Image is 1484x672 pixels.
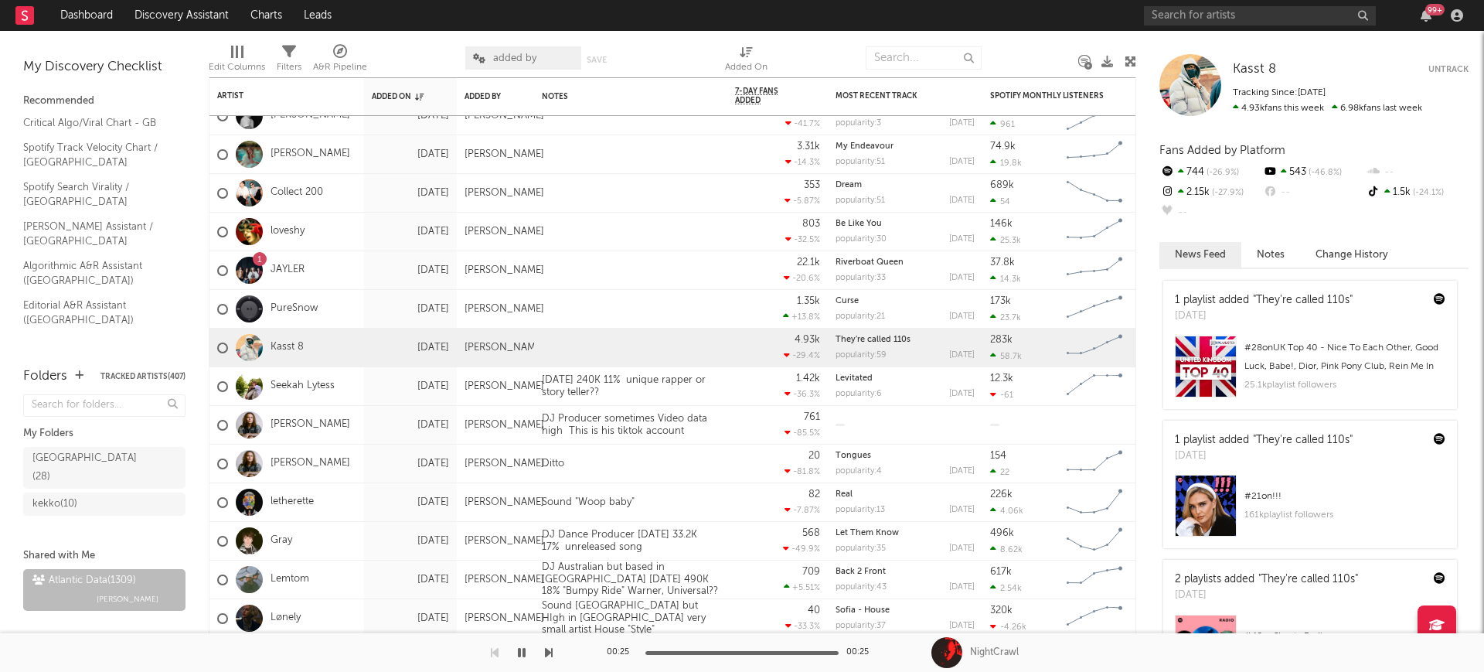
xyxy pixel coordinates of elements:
div: popularity: 30 [836,235,887,244]
a: Dream [836,181,862,189]
div: -7.87 % [785,505,820,515]
span: 7-Day Fans Added [735,87,797,105]
svg: Chart title [1060,561,1129,599]
div: popularity: 35 [836,544,886,553]
div: [DATE] [949,467,975,476]
span: Tracking Since: [DATE] [1233,88,1326,97]
div: 8.62k [990,544,1023,554]
div: Edit Columns [209,39,265,84]
div: [GEOGRAPHIC_DATA] ( 28 ) [32,449,141,486]
a: [PERSON_NAME] Assistant / [GEOGRAPHIC_DATA] [23,218,170,250]
div: 3.31k [797,142,820,152]
span: added by [493,53,536,63]
div: 2.54k [990,583,1022,593]
div: [DATE] [949,312,975,321]
div: Sound "Woop baby" [534,496,642,509]
div: [DATE] [949,158,975,166]
div: 173k [990,296,1011,306]
div: 1.42k [796,374,820,384]
svg: Chart title [1060,483,1129,522]
div: popularity: 21 [836,312,885,321]
svg: Chart title [1060,290,1129,329]
a: Kasst 8 [1233,62,1276,77]
div: 1 playlist added [1175,292,1353,309]
div: 283k [990,335,1013,345]
div: 543 [1262,162,1365,182]
svg: Chart title [1060,522,1129,561]
a: #28onUK Top 40 - Nice To Each Other, Good Luck, Babe!, Dior, Pink Pony Club, Rein Me In25.1kplayl... [1163,336,1457,409]
div: -- [1159,203,1262,223]
div: [PERSON_NAME] [465,342,544,354]
a: Riverboat Queen [836,258,904,267]
div: -49.9 % [783,544,820,554]
div: [DATE] [372,145,449,164]
div: Atlantic Data ( 1309 ) [32,571,136,590]
div: 1.35k [797,296,820,306]
div: kekko ( 10 ) [32,495,77,513]
div: 00:25 [846,643,877,662]
div: -20.6 % [784,273,820,283]
div: Added On [372,92,426,101]
div: 19.8k [990,158,1022,168]
div: 22 [990,467,1009,477]
div: 353 [804,180,820,190]
a: They're called 110s [836,336,910,344]
div: [DATE] [949,390,975,398]
div: 22.1k [797,258,820,268]
div: [DATE] [949,583,975,592]
div: 40 [808,605,820,616]
a: Spotify Track Velocity Chart / [GEOGRAPHIC_DATA] [23,139,170,171]
div: [DATE] [372,339,449,357]
div: -29.4 % [784,350,820,360]
div: Shared with Me [23,547,185,565]
div: popularity: 51 [836,196,885,205]
svg: Chart title [1060,445,1129,483]
button: Save [587,56,607,64]
a: [PERSON_NAME] [271,418,350,432]
div: Levitated [836,374,975,383]
div: [DATE] [372,261,449,280]
a: "They're called 110s" [1258,574,1358,585]
div: 14.3k [990,274,1021,284]
div: My Folders [23,425,185,443]
div: popularity: 33 [836,274,886,282]
div: Curse [836,297,975,305]
div: 961 [990,119,1015,129]
div: 2.15k [1159,182,1262,203]
div: 00:25 [607,643,638,662]
div: -36.3 % [785,389,820,399]
div: DJ Dance Producer [DATE] 33.2K 17% unreleased song [534,529,727,553]
div: -41.7 % [785,118,820,128]
input: Search for artists [1144,6,1376,26]
div: Added On [725,39,768,84]
div: My Endeavour [836,142,975,151]
svg: Chart title [1060,251,1129,290]
div: 320k [990,605,1013,616]
div: Artist [217,91,333,101]
div: 1 playlist added [1175,432,1353,449]
div: They're called 110s [836,336,975,344]
div: A&R Pipeline [313,58,367,77]
div: 74.9k [990,142,1016,152]
div: # 40 on Skepta Radio [1244,627,1445,646]
div: [PERSON_NAME] [465,380,544,393]
div: popularity: 59 [836,351,887,360]
button: Notes [1241,242,1300,268]
input: Search for folders... [23,394,185,417]
div: Real [836,490,975,499]
a: Lønely [271,612,301,625]
input: Search... [866,46,982,70]
div: 4.93k [795,335,820,345]
div: popularity: 37 [836,622,886,630]
div: [DATE] [372,416,449,435]
div: Dream [836,181,975,189]
div: [PERSON_NAME] [465,496,544,509]
div: Sound [GEOGRAPHIC_DATA] but HIgh in [GEOGRAPHIC_DATA] very small artist House "Style" [534,600,727,636]
div: [DATE] [372,300,449,319]
div: Spotify Monthly Listeners [990,91,1106,101]
div: [PERSON_NAME] [465,187,544,200]
a: Seekah Lytess [271,380,335,393]
div: [PERSON_NAME] [465,458,544,470]
div: Added By [465,92,503,101]
div: popularity: 51 [836,158,885,166]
